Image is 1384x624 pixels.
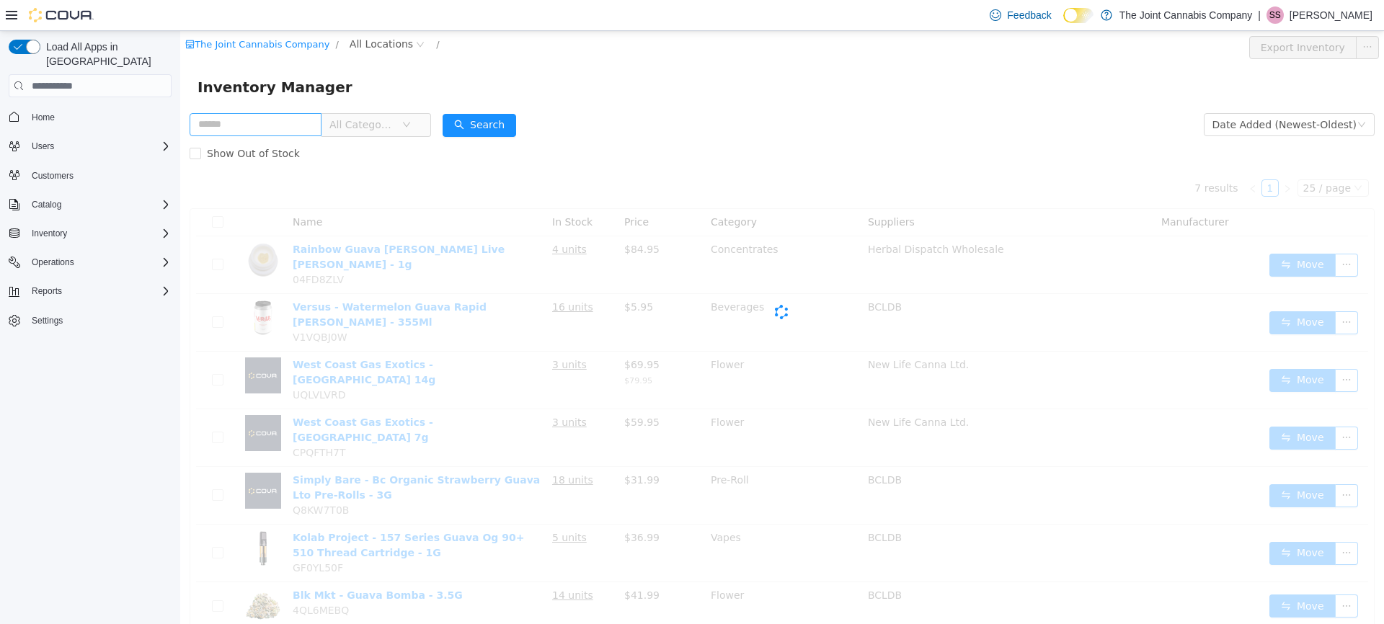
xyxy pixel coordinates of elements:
[3,252,177,272] button: Operations
[1119,6,1252,24] p: The Joint Cannabis Company
[26,254,172,271] span: Operations
[262,83,336,106] button: icon: searchSearch
[26,138,60,155] button: Users
[26,311,172,329] span: Settings
[3,106,177,127] button: Home
[1290,6,1372,24] p: [PERSON_NAME]
[26,282,68,300] button: Reports
[26,167,79,184] a: Customers
[26,166,172,184] span: Customers
[32,315,63,326] span: Settings
[1258,6,1261,24] p: |
[1177,89,1186,99] i: icon: down
[1069,5,1176,28] button: Export Inventory
[26,107,172,125] span: Home
[26,196,172,213] span: Catalog
[1063,8,1094,23] input: Dark Mode
[17,45,181,68] span: Inventory Manager
[3,310,177,331] button: Settings
[32,170,74,182] span: Customers
[1176,5,1199,28] button: icon: ellipsis
[5,9,14,18] i: icon: shop
[32,285,62,297] span: Reports
[256,8,259,19] span: /
[1032,83,1176,104] div: Date Added (Newest-Oldest)
[3,281,177,301] button: Reports
[26,109,61,126] a: Home
[26,312,68,329] a: Settings
[3,136,177,156] button: Users
[26,196,67,213] button: Catalog
[1267,6,1284,24] div: Sagar Sanghera
[9,100,172,368] nav: Complex example
[29,8,94,22] img: Cova
[1007,8,1051,22] span: Feedback
[32,141,54,152] span: Users
[3,165,177,186] button: Customers
[222,89,231,99] i: icon: down
[169,5,233,21] span: All Locations
[40,40,172,68] span: Load All Apps in [GEOGRAPHIC_DATA]
[32,199,61,210] span: Catalog
[26,138,172,155] span: Users
[26,225,172,242] span: Inventory
[5,8,149,19] a: icon: shopThe Joint Cannabis Company
[32,257,74,268] span: Operations
[155,8,158,19] span: /
[1269,6,1281,24] span: SS
[149,86,215,101] span: All Categories
[3,223,177,244] button: Inventory
[984,1,1057,30] a: Feedback
[3,195,177,215] button: Catalog
[26,254,80,271] button: Operations
[32,112,55,123] span: Home
[21,117,125,128] span: Show Out of Stock
[26,282,172,300] span: Reports
[26,225,73,242] button: Inventory
[1063,23,1064,24] span: Dark Mode
[32,228,67,239] span: Inventory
